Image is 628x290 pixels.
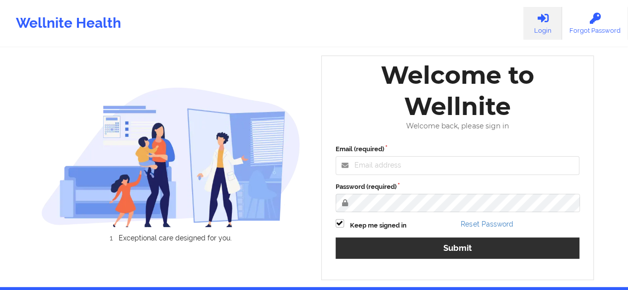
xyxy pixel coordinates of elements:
[523,7,562,40] a: Login
[41,87,300,228] img: wellnite-auth-hero_200.c722682e.png
[562,7,628,40] a: Forgot Password
[461,220,513,228] a: Reset Password
[336,144,580,154] label: Email (required)
[336,237,580,259] button: Submit
[329,59,587,122] div: Welcome to Wellnite
[336,182,580,192] label: Password (required)
[50,234,300,242] li: Exceptional care designed for you.
[329,122,587,130] div: Welcome back, please sign in
[350,221,407,231] label: Keep me signed in
[336,156,580,175] input: Email address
